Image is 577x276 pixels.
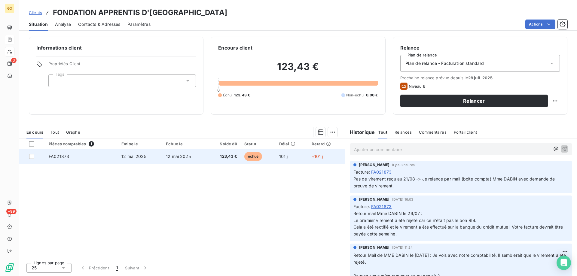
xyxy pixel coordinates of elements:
[279,141,304,146] div: Délai
[234,93,250,98] span: 123,43 €
[53,78,58,83] input: Ajouter une valeur
[218,61,378,79] h2: 123,43 €
[392,246,413,249] span: [DATE] 11:24
[525,20,555,29] button: Actions
[29,10,42,15] span: Clients
[405,60,484,66] span: Plan de relance - Facturation standard
[49,154,69,159] span: FA021873
[48,61,196,70] span: Propriétés Client
[53,7,227,18] h3: FONDATION APPRENTIS D'[GEOGRAPHIC_DATA]
[353,203,370,210] span: Facture :
[353,211,423,216] span: Retour mail Mme DABIN le 29/07 :
[353,169,370,175] span: Facture :
[400,75,560,80] span: Prochaine relance prévue depuis le
[392,198,414,201] span: [DATE] 16:03
[6,209,17,214] span: +99
[312,141,341,146] div: Retard
[113,262,121,274] button: 1
[353,253,567,265] span: Retour Mail de MME DABIN le [DATE] : Je vois avec notre comptabilité. Il semblerait que le vireme...
[32,265,37,271] span: 25
[29,21,48,27] span: Situation
[217,88,220,93] span: 0
[419,130,447,135] span: Commentaires
[166,141,203,146] div: Échue le
[353,176,556,188] span: Pas de virement reçu au 21/08 -> Je relance par mail (boite compta) Mme DABIN avec demande de pre...
[11,58,17,63] span: 3
[312,154,323,159] span: +101 j
[366,93,378,98] span: 0,00 €
[454,130,477,135] span: Portail client
[29,10,42,16] a: Clients
[409,84,425,89] span: Niveau 6
[26,130,43,135] span: En cours
[400,95,548,107] button: Relancer
[400,44,560,51] h6: Relance
[359,197,390,202] span: [PERSON_NAME]
[89,141,94,147] span: 1
[359,162,390,168] span: [PERSON_NAME]
[223,93,232,98] span: Échu
[218,44,252,51] h6: Encours client
[353,218,476,223] span: Le premier virement a été rejeté car ce n’était pas le bon RIB.
[166,154,191,159] span: 12 mai 2025
[468,75,493,80] span: 28 juil. 2025
[210,141,237,146] div: Solde dû
[121,262,152,274] button: Suivant
[392,163,415,167] span: il y a 3 heures
[244,152,262,161] span: échue
[378,130,387,135] span: Tout
[76,262,113,274] button: Précédent
[279,154,288,159] span: 101 j
[371,203,392,210] span: FA021873
[116,265,118,271] span: 1
[557,256,571,270] div: Open Intercom Messenger
[395,130,412,135] span: Relances
[127,21,151,27] span: Paramètres
[345,129,375,136] h6: Historique
[346,93,364,98] span: Non-échu
[359,245,390,250] span: [PERSON_NAME]
[121,141,159,146] div: Émise le
[5,4,14,13] div: GO
[5,263,14,272] img: Logo LeanPay
[210,153,237,159] span: 123,43 €
[244,141,272,146] div: Statut
[121,154,146,159] span: 12 mai 2025
[353,224,564,236] span: Cela a été rectifié et le virement a été effectué sur la banque du crédit mutuel. Votre facture d...
[49,141,114,147] div: Pièces comptables
[78,21,120,27] span: Contacts & Adresses
[66,130,80,135] span: Graphe
[371,169,392,175] span: FA021873
[50,130,59,135] span: Tout
[55,21,71,27] span: Analyse
[36,44,196,51] h6: Informations client
[5,59,14,68] a: 3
